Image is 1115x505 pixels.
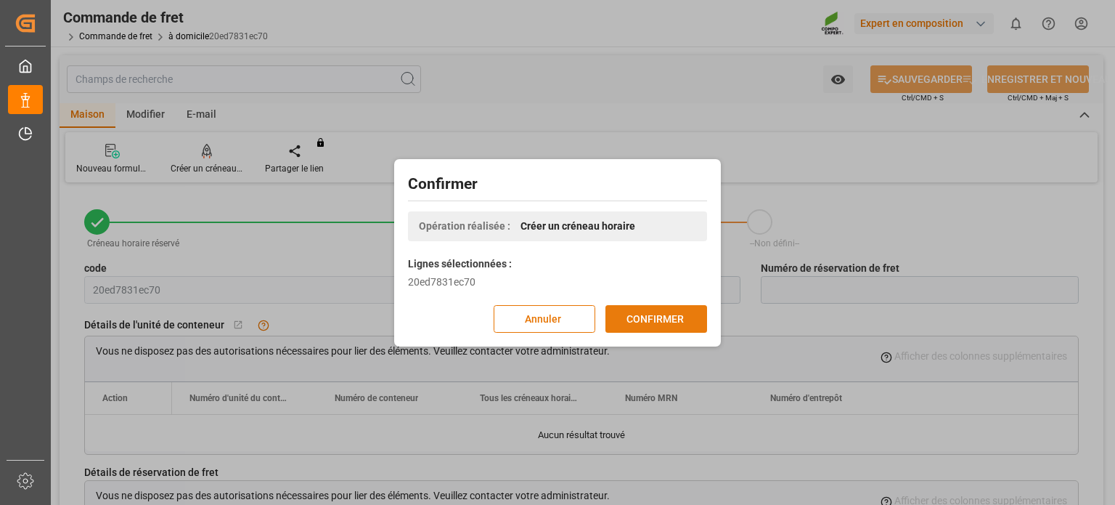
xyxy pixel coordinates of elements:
button: Annuler [494,305,595,333]
font: CONFIRMER [626,312,684,324]
font: Créer un créneau horaire [520,220,635,232]
font: 20ed7831ec70 [408,276,475,288]
button: CONFIRMER [605,305,707,333]
font: Opération réalisée : [419,220,510,232]
font: Annuler [525,312,561,324]
font: Confirmer [408,175,478,193]
font: Lignes sélectionnées : [408,258,512,270]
